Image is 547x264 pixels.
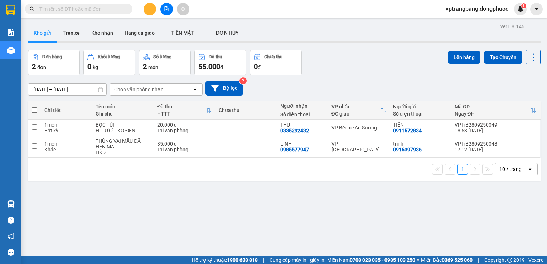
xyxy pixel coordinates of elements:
button: Tạo Chuyến [484,51,522,64]
th: Toggle SortBy [451,101,540,120]
div: THU [280,122,324,128]
span: ĐƠN HỦY [216,30,239,36]
span: 0 [87,62,91,71]
button: Hàng đã giao [119,24,160,41]
span: | [478,256,479,264]
button: caret-down [530,3,543,15]
button: Kho nhận [86,24,119,41]
div: THÙNG VẢI MẪU ĐÃ HẸN MAI [96,138,150,150]
button: Đã thu55.000đ [194,50,246,75]
span: caret-down [533,6,540,12]
div: HƯ ƯỚT KO ĐỀN [96,128,150,133]
div: Đã thu [157,104,206,109]
div: 35.000 đ [157,141,212,147]
button: Trên xe [57,24,86,41]
span: copyright [507,258,512,263]
div: Số điện thoại [393,111,447,117]
div: Khối lượng [98,54,120,59]
span: plus [147,6,153,11]
button: aim [177,3,189,15]
button: Khối lượng0kg [83,50,135,75]
div: Bất kỳ [44,128,88,133]
button: plus [144,3,156,15]
th: Toggle SortBy [154,101,215,120]
div: 10 / trang [499,166,522,173]
span: notification [8,233,14,240]
button: Số lượng2món [139,50,191,75]
img: icon-new-feature [517,6,524,12]
span: message [8,249,14,256]
span: Hỗ trợ kỹ thuật: [192,256,258,264]
div: Người nhận [280,103,324,109]
button: Bộ lọc [205,81,243,96]
div: Đơn hàng [42,54,62,59]
span: Cung cấp máy in - giấy in: [270,256,325,264]
div: Khác [44,147,88,152]
div: Chưa thu [264,54,282,59]
div: HTTT [157,111,206,117]
svg: open [192,87,198,92]
div: trinh [393,141,447,147]
div: HKD [96,150,150,155]
span: Miền Nam [327,256,415,264]
span: kg [93,64,98,70]
div: TIÊN [393,122,447,128]
div: ĐC giao [331,111,380,117]
span: aim [180,6,185,11]
button: Chưa thu0đ [250,50,302,75]
div: 0911572834 [393,128,422,133]
span: 2 [32,62,36,71]
img: solution-icon [7,29,15,36]
div: Chưa thu [219,107,273,113]
div: Ghi chú [96,111,150,117]
input: Select a date range. [28,84,106,95]
span: 2 [143,62,147,71]
strong: 1900 633 818 [227,257,258,263]
strong: 0369 525 060 [442,257,473,263]
span: search [30,6,35,11]
div: Số điện thoại [280,112,324,117]
img: warehouse-icon [7,47,15,54]
div: ver 1.8.146 [500,23,524,30]
div: 0985577947 [280,147,309,152]
button: file-add [160,3,173,15]
span: 55.000 [198,62,220,71]
input: Tìm tên, số ĐT hoặc mã đơn [39,5,124,13]
div: Đã thu [209,54,222,59]
div: Chi tiết [44,107,88,113]
div: 18:53 [DATE] [455,128,536,133]
sup: 1 [521,3,526,8]
span: ⚪️ [417,259,419,261]
span: TIỀN MẶT [171,30,194,36]
span: file-add [164,6,169,11]
div: Tên món [96,104,150,109]
svg: open [527,166,533,172]
img: warehouse-icon [7,200,15,208]
div: 17:12 [DATE] [455,147,536,152]
span: đ [258,64,261,70]
div: VP [GEOGRAPHIC_DATA] [331,141,386,152]
div: Ngày ĐH [455,111,531,117]
sup: 2 [239,77,247,84]
span: 1 [522,3,525,8]
span: vptrangbang.dongphuoc [440,4,514,13]
div: 0916397936 [393,147,422,152]
span: 0 [254,62,258,71]
img: logo-vxr [6,5,15,15]
div: Mã GD [455,104,531,109]
div: 0335292432 [280,128,309,133]
div: Người gửi [393,104,447,109]
button: Lên hàng [448,51,480,64]
span: món [148,64,158,70]
div: LINH [280,141,324,147]
div: Tại văn phòng [157,128,212,133]
div: VP Bến xe An Sương [331,125,386,131]
span: | [263,256,264,264]
span: đ [220,64,223,70]
th: Toggle SortBy [328,101,389,120]
div: Tại văn phòng [157,147,212,152]
div: VPTrB2809250048 [455,141,536,147]
div: 20.000 đ [157,122,212,128]
span: Miền Bắc [421,256,473,264]
div: Chọn văn phòng nhận [114,86,164,93]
